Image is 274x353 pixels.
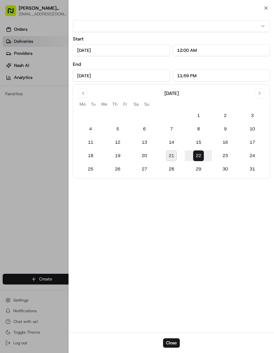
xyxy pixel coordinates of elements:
button: 10 [247,124,258,134]
button: 8 [193,124,204,134]
img: bettytllc [7,97,17,108]
button: 3 [247,110,258,121]
button: 19 [112,150,123,161]
button: 6 [139,124,150,134]
button: 28 [166,164,177,174]
button: 21 [166,150,177,161]
button: 4 [85,124,96,134]
span: API Documentation [63,131,107,138]
button: 5 [112,124,123,134]
button: 16 [220,137,231,148]
a: 💻API Documentation [54,129,110,141]
button: See all [104,86,122,94]
button: Go to next month [255,89,264,98]
button: 17 [247,137,258,148]
button: Close [163,338,180,348]
button: 1 [193,110,204,121]
button: 24 [247,150,258,161]
button: 30 [220,164,231,174]
th: Tuesday [88,101,99,108]
th: Wednesday [99,101,109,108]
button: 27 [139,164,150,174]
span: Knowledge Base [13,131,51,138]
span: • [38,104,41,109]
input: Clear [17,43,110,50]
img: 1736555255976-a54dd68f-1ca7-489b-9aae-adbdc363a1c4 [7,64,19,76]
input: Time [173,44,270,56]
button: 22 [193,150,204,161]
img: 5e9a9d7314ff4150bce227a61376b483.jpg [14,64,26,76]
button: 2 [220,110,231,121]
button: 29 [193,164,204,174]
div: Past conversations [7,87,45,92]
button: 9 [220,124,231,134]
button: 11 [85,137,96,148]
img: Nash [7,7,20,20]
div: [DATE] [164,90,179,97]
input: Time [173,70,270,82]
th: Sunday [141,101,152,108]
button: 12 [112,137,123,148]
th: Thursday [109,101,120,108]
button: Start new chat [114,66,122,74]
th: Friday [120,101,131,108]
button: 26 [112,164,123,174]
span: bettytllc [21,104,37,109]
div: We're available if you need us! [30,71,92,76]
button: 14 [166,137,177,148]
a: Powered byPylon [47,147,81,153]
div: 💻 [56,132,62,137]
button: 20 [139,150,150,161]
span: Pylon [66,148,81,153]
label: End [73,61,81,67]
a: 📗Knowledge Base [4,129,54,141]
th: Monday [77,101,88,108]
button: 31 [247,164,258,174]
button: 13 [139,137,150,148]
span: 7月31日 [42,104,58,109]
input: Date [73,70,170,82]
button: 15 [193,137,204,148]
div: 📗 [7,132,12,137]
button: 7 [166,124,177,134]
div: Start new chat [30,64,110,71]
button: 23 [220,150,231,161]
button: 25 [85,164,96,174]
p: Welcome 👋 [7,27,122,37]
th: Saturday [131,101,141,108]
label: Start [73,36,84,42]
button: Go to previous month [79,89,88,98]
button: 18 [85,150,96,161]
input: Date [73,44,170,56]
